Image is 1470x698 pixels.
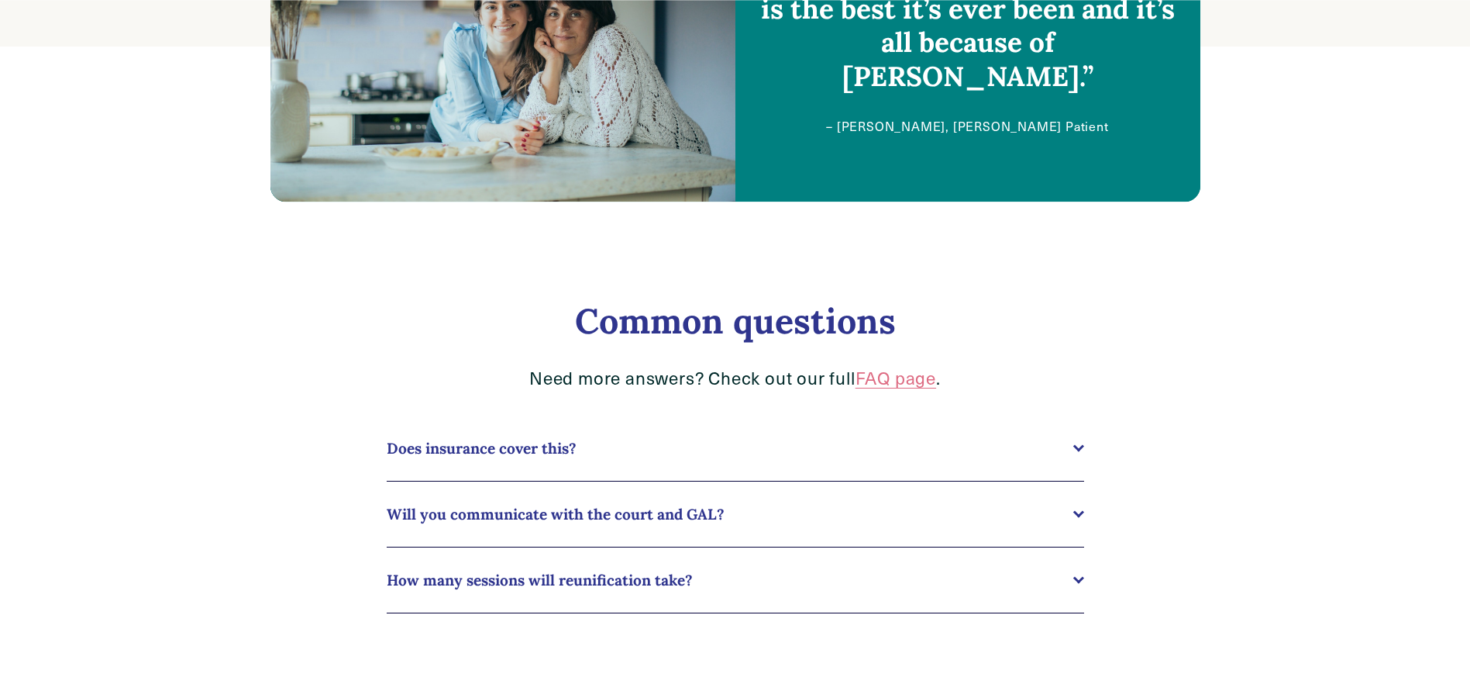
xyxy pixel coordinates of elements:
[387,367,1084,389] p: Need more answers? Check out our full .
[387,571,1073,589] span: How many sessions will reunification take?
[387,505,1073,523] span: Will you communicate with the court and GAL?
[387,416,1084,481] button: Does insurance cover this?
[855,366,936,389] a: FAQ page
[387,439,1073,458] span: Does insurance cover this?
[387,300,1084,342] h2: Common questions
[387,548,1084,613] button: How many sessions will reunification take?
[759,119,1177,135] p: – [PERSON_NAME], [PERSON_NAME] Patient
[387,482,1084,547] button: Will you communicate with the court and GAL?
